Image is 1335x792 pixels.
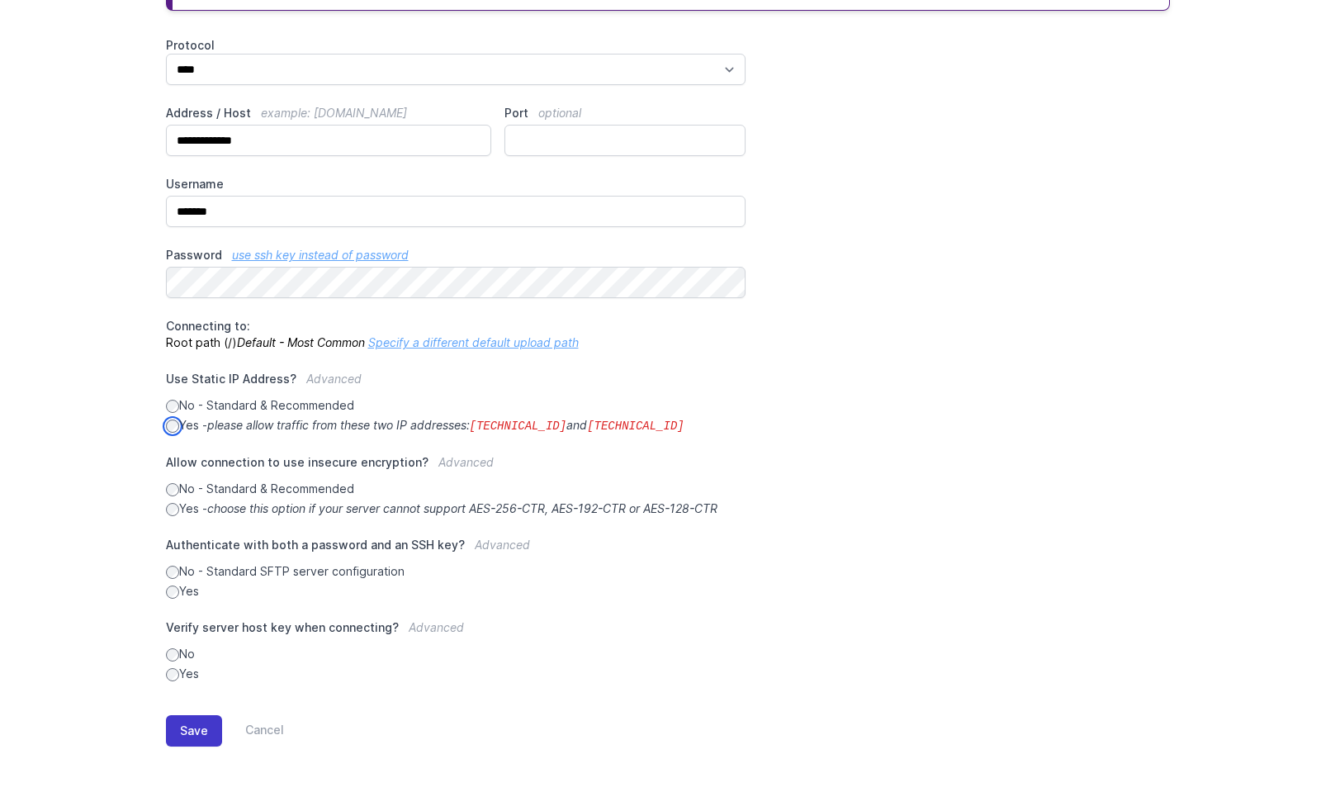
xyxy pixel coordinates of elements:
span: optional [538,106,581,120]
button: Save [166,715,222,747]
label: No [166,646,746,662]
input: Yes -choose this option if your server cannot support AES-256-CTR, AES-192-CTR or AES-128-CTR [166,503,179,516]
code: [TECHNICAL_ID] [470,420,567,433]
label: Port [504,105,746,121]
span: example: [DOMAIN_NAME] [261,106,407,120]
input: Yes -please allow traffic from these two IP addresses:[TECHNICAL_ID]and[TECHNICAL_ID] [166,420,179,433]
label: No - Standard & Recommended [166,397,746,414]
label: Password [166,247,746,263]
label: No - Standard & Recommended [166,481,746,497]
a: use ssh key instead of password [232,248,409,262]
a: Cancel [222,715,284,747]
input: No [166,648,179,662]
label: Allow connection to use insecure encryption? [166,454,746,481]
label: Protocol [166,37,746,54]
input: No - Standard & Recommended [166,400,179,413]
label: Yes [166,666,746,682]
code: [TECHNICAL_ID] [587,420,684,433]
input: No - Standard SFTP server configuration [166,566,179,579]
i: please allow traffic from these two IP addresses: and [207,418,684,432]
label: No - Standard SFTP server configuration [166,563,746,580]
label: Address / Host [166,105,492,121]
input: Yes [166,586,179,599]
label: Authenticate with both a password and an SSH key? [166,537,746,563]
a: Specify a different default upload path [368,335,579,349]
span: Advanced [475,538,530,552]
label: Username [166,176,746,192]
label: Yes - [166,500,746,517]
i: Default - Most Common [237,335,365,349]
i: choose this option if your server cannot support AES-256-CTR, AES-192-CTR or AES-128-CTR [207,501,717,515]
label: Use Static IP Address? [166,371,746,397]
span: Advanced [306,372,362,386]
input: No - Standard & Recommended [166,483,179,496]
label: Verify server host key when connecting? [166,619,746,646]
iframe: Drift Widget Chat Controller [1252,709,1315,772]
span: Advanced [409,620,464,634]
input: Yes [166,668,179,681]
p: Root path (/) [166,318,746,351]
span: Connecting to: [166,319,250,333]
label: Yes [166,583,746,600]
span: Advanced [438,455,494,469]
label: Yes - [166,417,746,434]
